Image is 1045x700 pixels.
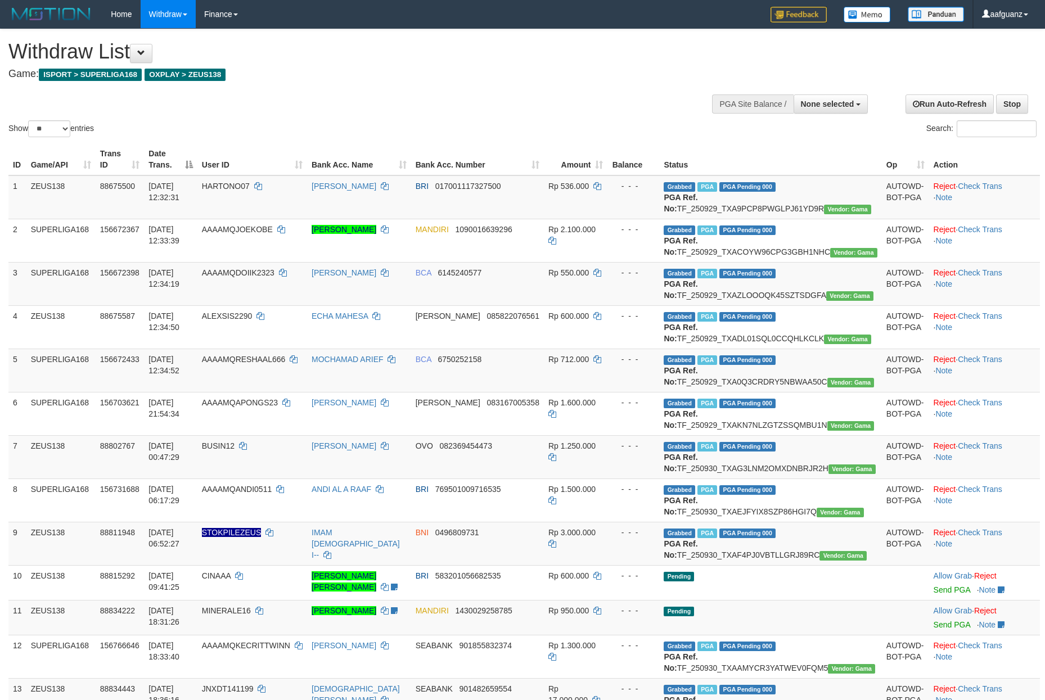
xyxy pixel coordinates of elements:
span: 88675500 [100,182,135,191]
td: SUPERLIGA168 [26,219,96,262]
span: Marked by aafsoycanthlai [697,355,717,365]
span: BRI [416,485,429,494]
td: 9 [8,522,26,565]
span: ISPORT > SUPERLIGA168 [39,69,142,81]
div: - - - [612,267,655,278]
span: JNXDT141199 [202,684,254,693]
a: Send PGA [934,585,970,594]
img: panduan.png [908,7,964,22]
th: Status [659,143,881,175]
b: PGA Ref. No: [664,496,697,516]
a: ECHA MAHESA [312,311,368,320]
a: Note [935,236,952,245]
span: BRI [416,182,429,191]
td: AUTOWD-BOT-PGA [882,262,929,305]
a: Check Trans [958,268,1002,277]
span: [DATE] 09:41:25 [148,571,179,591]
a: [PERSON_NAME] [312,225,376,234]
span: [DATE] 18:33:40 [148,641,179,661]
td: · · [929,478,1040,522]
td: 6 [8,392,26,435]
td: SUPERLIGA168 [26,635,96,678]
div: - - - [612,354,655,365]
span: Copy 583201056682535 to clipboard [435,571,501,580]
span: BUSIN12 [202,441,235,450]
th: Game/API: activate to sort column ascending [26,143,96,175]
a: [PERSON_NAME] [312,441,376,450]
span: Nama rekening ada tanda titik/strip, harap diedit [202,528,262,537]
a: ANDI AL A RAAF [312,485,371,494]
b: PGA Ref. No: [664,539,697,559]
td: ZEUS138 [26,565,96,600]
a: MOCHAMAD ARIEF [312,355,384,364]
span: Copy 901482659554 to clipboard [460,684,512,693]
a: Send PGA [934,620,970,629]
td: · · [929,175,1040,219]
a: [PERSON_NAME] [312,398,376,407]
span: 88675587 [100,311,135,320]
a: Check Trans [958,528,1002,537]
span: Grabbed [664,225,695,235]
td: TF_250929_TXA9PCP8PWGLPJ61YD9R [659,175,881,219]
b: PGA Ref. No: [664,652,697,672]
span: [DATE] 12:34:50 [148,311,179,332]
a: Note [979,620,996,629]
th: Date Trans.: activate to sort column descending [144,143,197,175]
a: Check Trans [958,355,1002,364]
h4: Game: [8,69,686,80]
span: 88815292 [100,571,135,580]
a: [PERSON_NAME] [312,641,376,650]
span: [DATE] 12:33:39 [148,225,179,245]
td: ZEUS138 [26,175,96,219]
td: · · [929,635,1040,678]
b: PGA Ref. No: [664,279,697,300]
span: OXPLAY > ZEUS138 [145,69,226,81]
td: SUPERLIGA168 [26,392,96,435]
a: Reject [974,606,997,615]
td: · · [929,435,1040,478]
span: Marked by aafsengchandara [697,225,717,235]
span: Copy 6145240577 to clipboard [438,268,481,277]
td: AUTOWD-BOT-PGA [882,349,929,392]
span: 156731688 [100,485,139,494]
img: Button%20Memo.svg [844,7,891,22]
span: PGA Pending [719,182,776,192]
span: 88811948 [100,528,135,537]
td: TF_250929_TXACOYW96CPG3GBH1NHC [659,219,881,262]
div: PGA Site Balance / [712,94,793,114]
td: · · [929,392,1040,435]
b: PGA Ref. No: [664,193,697,213]
span: Copy 6750252158 to clipboard [438,355,481,364]
span: CINAAA [202,571,231,580]
a: Reject [934,528,956,537]
span: Rp 600.000 [548,311,589,320]
span: PGA Pending [719,269,776,278]
span: 156672367 [100,225,139,234]
span: [DATE] 12:34:52 [148,355,179,375]
td: ZEUS138 [26,305,96,349]
div: - - - [612,310,655,322]
td: AUTOWD-BOT-PGA [882,522,929,565]
span: Marked by aaftrukkakada [697,182,717,192]
a: Reject [974,571,997,580]
span: 88834222 [100,606,135,615]
a: Note [935,539,952,548]
th: Balance [607,143,659,175]
span: Vendor URL: https://trx31.1velocity.biz [830,248,877,258]
span: Marked by aafsoycanthlai [697,269,717,278]
a: Check Trans [958,225,1002,234]
th: Action [929,143,1040,175]
span: PGA Pending [719,399,776,408]
span: Copy 085822076561 to clipboard [487,311,539,320]
td: TF_250930_TXAF4PJ0VBTLLGRJ89RC [659,522,881,565]
a: Reject [934,485,956,494]
span: Marked by aafsolysreylen [697,685,717,694]
span: · [934,571,974,580]
td: 12 [8,635,26,678]
span: Vendor URL: https://trx31.1velocity.biz [826,291,873,301]
span: Vendor URL: https://trx31.1velocity.biz [817,508,864,517]
span: HARTONO07 [202,182,250,191]
span: Grabbed [664,642,695,651]
span: Copy 017001117327500 to clipboard [435,182,501,191]
span: PGA Pending [719,355,776,365]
